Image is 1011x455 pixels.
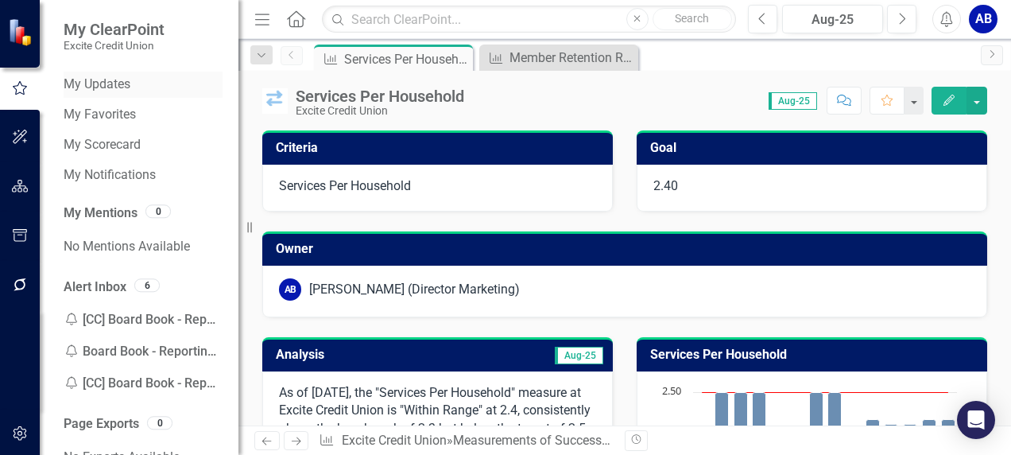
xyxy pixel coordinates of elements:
[342,433,447,448] a: Excite Credit Union
[64,166,223,185] a: My Notifications
[957,401,995,439] div: Open Intercom Messenger
[769,92,817,110] span: Aug-25
[64,20,165,39] span: My ClearPoint
[650,141,979,155] h3: Goal
[675,12,709,25] span: Search
[296,87,464,105] div: Services Per Household
[453,433,610,448] a: Measurements of Success
[276,348,438,362] h3: Analysis
[64,136,223,154] a: My Scorecard
[64,278,126,297] a: Alert Inbox
[309,281,520,299] div: [PERSON_NAME] (Director Marketing)
[64,304,223,336] div: [CC] Board Book - Reporting Update Reminders Reminder
[782,5,883,33] button: Aug-25
[64,39,165,52] small: Excite Credit Union
[650,348,979,362] h3: Services Per Household
[653,177,970,196] p: 2.40
[145,204,171,218] div: 0
[969,5,997,33] button: AB
[483,48,634,68] a: Member Retention Rate
[276,141,605,155] h3: Criteria
[509,48,634,68] div: Member Retention Rate
[699,389,951,395] g: Goal, series 2 of 2. Line with 14 data points.
[788,10,877,29] div: Aug-25
[279,177,596,196] div: Services Per Household
[134,278,160,292] div: 6
[64,367,223,399] div: [CC] Board Book - Reporting Update Reminders Reminder
[64,336,223,367] div: Board Book - Reporting Update Reminders Reminder
[279,278,301,301] div: AB
[322,6,736,33] input: Search ClearPoint...
[262,88,288,114] img: Within Range
[344,49,469,69] div: Services Per Household
[8,18,36,46] img: ClearPoint Strategy
[64,231,223,262] div: No Mentions Available
[64,415,139,434] a: Page Exports
[653,8,732,30] button: Search
[662,383,681,398] text: 2.50
[64,106,223,124] a: My Favorites
[319,432,613,450] div: » »
[296,105,464,117] div: Excite Credit Union
[276,242,979,256] h3: Owner
[64,76,223,94] a: My Updates
[147,416,172,430] div: 0
[555,347,603,364] span: Aug-25
[64,204,138,223] a: My Mentions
